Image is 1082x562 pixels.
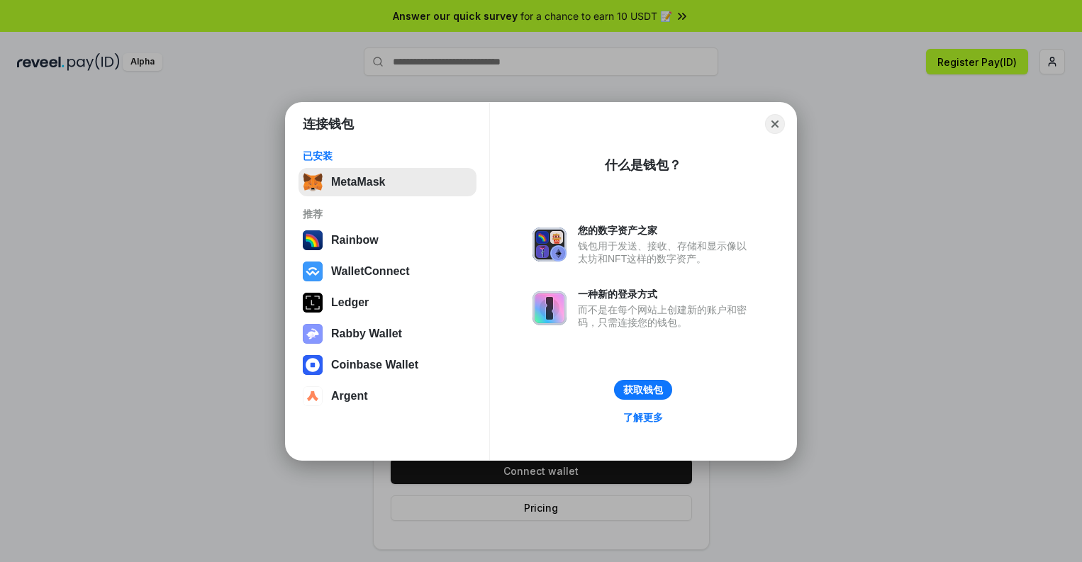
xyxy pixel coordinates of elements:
img: svg+xml,%3Csvg%20xmlns%3D%22http%3A%2F%2Fwww.w3.org%2F2000%2Fsvg%22%20fill%3D%22none%22%20viewBox... [532,291,567,325]
button: Coinbase Wallet [299,351,476,379]
img: svg+xml,%3Csvg%20width%3D%22120%22%20height%3D%22120%22%20viewBox%3D%220%200%20120%20120%22%20fil... [303,230,323,250]
div: WalletConnect [331,265,410,278]
img: svg+xml,%3Csvg%20width%3D%2228%22%20height%3D%2228%22%20viewBox%3D%220%200%2028%2028%22%20fill%3D... [303,262,323,281]
div: 而不是在每个网站上创建新的账户和密码，只需连接您的钱包。 [578,303,754,329]
div: Rabby Wallet [331,327,402,340]
button: Rabby Wallet [299,320,476,348]
div: 已安装 [303,150,472,162]
img: svg+xml,%3Csvg%20xmlns%3D%22http%3A%2F%2Fwww.w3.org%2F2000%2Fsvg%22%20width%3D%2228%22%20height%3... [303,293,323,313]
div: 了解更多 [623,411,663,424]
div: 您的数字资产之家 [578,224,754,237]
div: 什么是钱包？ [605,157,681,174]
div: Ledger [331,296,369,309]
button: Close [765,114,785,134]
button: Rainbow [299,226,476,254]
img: svg+xml,%3Csvg%20fill%3D%22none%22%20height%3D%2233%22%20viewBox%3D%220%200%2035%2033%22%20width%... [303,172,323,192]
button: WalletConnect [299,257,476,286]
button: 获取钱包 [614,380,672,400]
div: 获取钱包 [623,383,663,396]
div: 一种新的登录方式 [578,288,754,300]
div: Coinbase Wallet [331,359,418,371]
img: svg+xml,%3Csvg%20xmlns%3D%22http%3A%2F%2Fwww.w3.org%2F2000%2Fsvg%22%20fill%3D%22none%22%20viewBox... [532,227,567,262]
button: MetaMask [299,168,476,196]
div: Argent [331,390,368,403]
img: svg+xml,%3Csvg%20width%3D%2228%22%20height%3D%2228%22%20viewBox%3D%220%200%2028%2028%22%20fill%3D... [303,355,323,375]
h1: 连接钱包 [303,116,354,133]
div: MetaMask [331,176,385,189]
div: Rainbow [331,234,379,247]
img: svg+xml,%3Csvg%20xmlns%3D%22http%3A%2F%2Fwww.w3.org%2F2000%2Fsvg%22%20fill%3D%22none%22%20viewBox... [303,324,323,344]
div: 推荐 [303,208,472,220]
div: 钱包用于发送、接收、存储和显示像以太坊和NFT这样的数字资产。 [578,240,754,265]
a: 了解更多 [615,408,671,427]
button: Ledger [299,288,476,317]
img: svg+xml,%3Csvg%20width%3D%2228%22%20height%3D%2228%22%20viewBox%3D%220%200%2028%2028%22%20fill%3D... [303,386,323,406]
button: Argent [299,382,476,410]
